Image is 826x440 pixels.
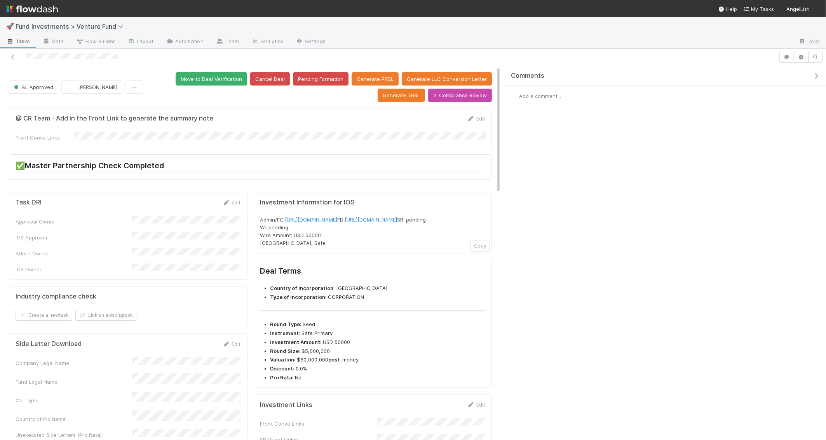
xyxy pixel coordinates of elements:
span: Admin/FC: FD: SR: pending WI: pending Wire Amount: USD 50000 [GEOGRAPHIC_DATA], Safe [260,217,426,246]
div: Co. Type [16,396,132,404]
li: : No [270,374,486,382]
h2: ✅Master Partnership Check Completed [16,161,485,173]
span: AL Approved [12,84,53,90]
h5: @ CR Team - Add in the Front Link to generate the summary note [16,115,213,122]
li: : $60,000,000 -money [270,356,486,364]
button: Generate TRSL [378,89,425,102]
a: [URL][DOMAIN_NAME] [285,217,338,223]
h5: Investment Links [260,401,313,409]
a: Edit [467,115,485,122]
strong: Discount [270,365,293,372]
strong: Pro Rata [270,374,293,381]
div: Country of Inc Name [16,415,132,423]
span: AngelList [786,6,809,12]
div: Front Convo Links [260,420,377,428]
li: : Seed [270,321,486,328]
li: : CORPORATION [270,293,486,301]
div: Unexecuted Side Letters (Pro Rata) [16,431,132,439]
li: : 0.0% [270,365,486,373]
div: Fund Legal Name [16,378,132,386]
span: Tasks [6,37,30,45]
h5: Industry compliance check [16,293,96,300]
button: Create a newtask [16,310,72,321]
a: Automation [160,36,210,48]
span: [PERSON_NAME] [78,84,117,90]
a: Layout [121,36,160,48]
img: logo-inverted-e16ddd16eac7371096b0.svg [6,2,58,16]
button: Move to Deal Verification [176,72,247,86]
img: avatar_041b9f3e-9684-4023-b9b7-2f10de55285d.png [812,5,820,13]
strong: Type of incorporation [270,294,326,300]
a: Data [37,36,70,48]
a: Edit [467,402,485,408]
a: Settings [289,36,332,48]
a: My Tasks [743,5,774,13]
strong: Country of Incorporation [270,285,334,291]
div: Admin Owner [16,250,132,257]
li: : $5,000,000 [270,347,486,355]
button: Copy [471,241,490,251]
button: 2. Compliance Review [428,89,492,102]
div: Company Legal Name [16,359,132,367]
div: Approval Owner [16,218,132,225]
div: IOS Approver [16,234,132,241]
h5: Investment Information for IOS [260,199,486,206]
div: Help [718,5,737,13]
button: [PERSON_NAME] [61,80,122,94]
strong: Valuation [270,356,295,363]
h5: Side Letter Download [16,340,82,348]
a: Team [210,36,245,48]
button: Generate LLC Conversion Letter [402,72,492,86]
a: Docs [792,36,826,48]
a: [URL][DOMAIN_NAME] [345,217,397,223]
strong: Round Size [270,348,299,354]
h5: Task DRI [16,199,42,206]
strong: Round Type [270,321,300,327]
span: Fund Investments > Venture Fund [16,23,127,30]
span: My Tasks [743,6,774,12]
a: Edit [223,341,241,347]
li: : [GEOGRAPHIC_DATA] [270,285,486,292]
img: avatar_041b9f3e-9684-4023-b9b7-2f10de55285d.png [511,92,519,100]
button: Cancel Deal [250,72,290,86]
strong: post [329,356,340,363]
a: Analytics [245,36,289,48]
span: Comments [511,72,544,80]
a: Flow Builder [70,36,121,48]
img: avatar_d2b43477-63dc-4e62-be5b-6fdd450c05a1.png [68,83,76,91]
button: Generate PRSL [352,72,399,86]
button: Link an existingtask [75,310,136,321]
span: Add a comment... [519,93,561,99]
li: : Safe Primary [270,330,486,337]
div: Front Convo Links [16,134,74,141]
span: 🚀 [6,23,14,30]
li: : USD 50000 [270,339,486,346]
button: AL Approved [9,80,58,94]
h2: Deal Terms [260,266,486,278]
button: Pending Formation [293,72,349,86]
div: IOS Owner [16,265,132,273]
strong: Investment Amount [270,339,321,345]
strong: Instrument [270,330,299,336]
a: Edit [223,199,241,206]
span: Flow Builder [76,37,115,45]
